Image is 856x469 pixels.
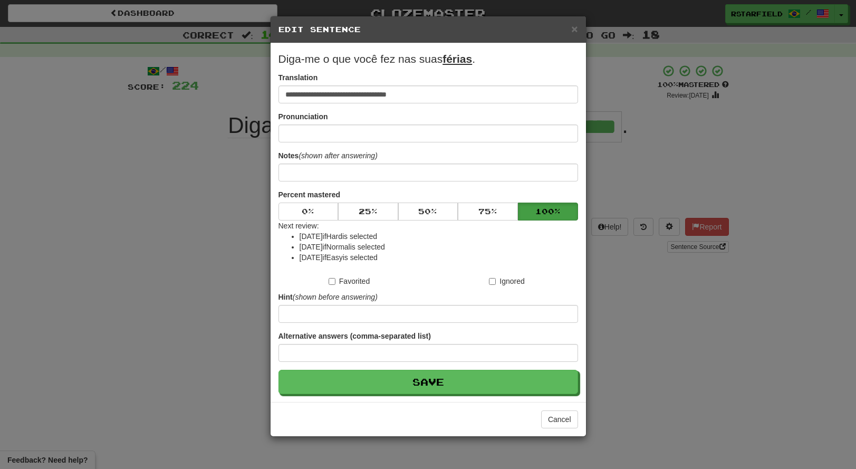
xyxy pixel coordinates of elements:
input: Ignored [489,278,496,285]
label: Percent mastered [278,189,341,200]
u: férias [443,53,472,65]
label: Notes [278,150,378,161]
span: × [571,23,578,35]
p: Diga-me o que você fez nas suas . [278,51,578,67]
label: Favorited [329,276,370,286]
div: Percent mastered [278,203,578,221]
button: 50% [398,203,458,221]
input: Favorited [329,278,335,285]
button: 25% [338,203,398,221]
button: Close [571,23,578,34]
label: Translation [278,72,318,83]
h5: Edit Sentence [278,24,578,35]
button: Save [278,370,578,394]
label: Alternative answers (comma-separated list) [278,331,431,341]
em: (shown before answering) [293,293,378,301]
button: Cancel [541,410,578,428]
li: [DATE] if Easy is selected [300,252,578,263]
div: Next review: [278,221,578,263]
li: [DATE] if Hard is selected [300,231,578,242]
label: Hint [278,292,378,302]
em: (shown after answering) [299,151,377,160]
button: 100% [518,203,578,221]
button: 0% [278,203,339,221]
label: Ignored [489,276,524,286]
li: [DATE] if Normal is selected [300,242,578,252]
button: 75% [458,203,518,221]
label: Pronunciation [278,111,328,122]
